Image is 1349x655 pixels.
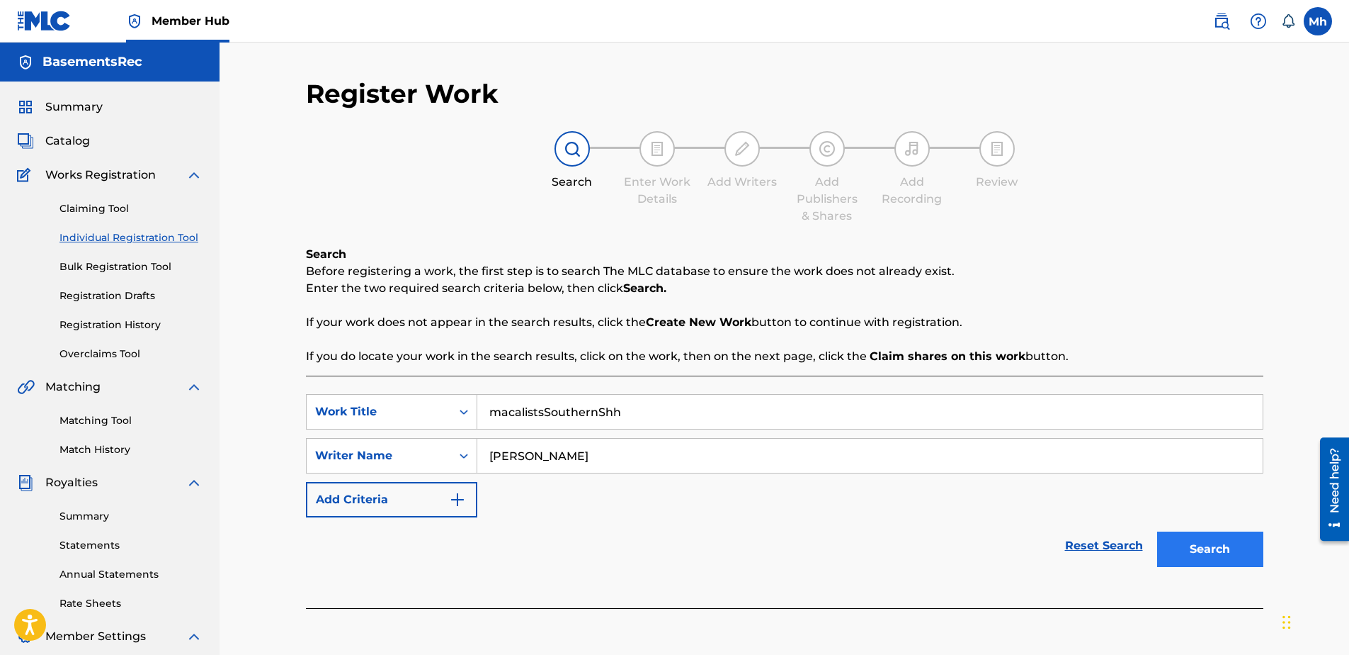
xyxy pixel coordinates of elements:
div: Add Recording [877,174,947,208]
div: Writer Name [315,447,443,464]
img: step indicator icon for Search [564,140,581,157]
a: Public Search [1207,7,1236,35]
a: Claiming Tool [59,201,203,216]
a: SummarySummary [17,99,103,116]
img: MLC Logo [17,11,72,31]
p: Enter the two required search criteria below, then click [306,280,1263,297]
strong: Create New Work [646,315,751,329]
a: Bulk Registration Tool [59,259,203,274]
div: Search [537,174,608,191]
a: Matching Tool [59,413,203,428]
img: step indicator icon for Add Writers [734,140,751,157]
img: Top Rightsholder [126,13,143,30]
button: Add Criteria [306,482,477,517]
img: help [1250,13,1267,30]
span: Member Hub [152,13,229,29]
img: step indicator icon for Add Publishers & Shares [819,140,836,157]
a: Annual Statements [59,567,203,582]
span: Works Registration [45,167,156,184]
div: Add Writers [707,174,778,191]
img: Accounts [17,54,34,71]
img: Royalties [17,474,34,491]
div: Help [1244,7,1273,35]
div: Enter Work Details [622,174,693,208]
img: Summary [17,99,34,116]
div: Drag [1282,601,1291,644]
span: Summary [45,99,103,116]
img: expand [186,167,203,184]
h2: Register Work [306,78,499,110]
span: Catalog [45,133,90,150]
div: User Menu [1304,7,1332,35]
img: expand [186,379,203,396]
p: Before registering a work, the first step is to search The MLC database to ensure the work does n... [306,263,1263,280]
a: Overclaims Tool [59,347,203,362]
img: search [1213,13,1230,30]
form: Search Form [306,394,1263,574]
div: Review [962,174,1032,191]
a: Summary [59,509,203,524]
span: Matching [45,379,101,396]
img: expand [186,628,203,645]
p: If you do locate your work in the search results, click on the work, then on the next page, click... [306,348,1263,365]
div: Add Publishers & Shares [792,174,863,225]
img: Catalog [17,133,34,150]
p: If your work does not appear in the search results, click the button to continue with registration. [306,314,1263,331]
strong: Claim shares on this work [870,349,1025,363]
a: Registration Drafts [59,289,203,303]
h5: BasementsRec [42,54,142,70]
div: Work Title [315,403,443,420]
div: Notifications [1281,14,1295,28]
b: Search [306,247,346,261]
img: 9d2ae6d4665cec9f34b9.svg [449,491,466,508]
img: Matching [17,379,35,396]
img: Works Registration [17,167,35,184]
img: step indicator icon for Add Recording [904,140,921,157]
strong: Search. [623,281,666,295]
iframe: Chat Widget [1278,587,1349,655]
a: Reset Search [1058,530,1150,561]
a: Registration History [59,318,203,332]
a: Rate Sheets [59,596,203,611]
iframe: Resource Center [1309,432,1349,547]
span: Royalties [45,474,98,491]
button: Search [1157,532,1263,567]
a: Statements [59,538,203,553]
img: Member Settings [17,628,34,645]
img: step indicator icon for Enter Work Details [649,140,666,157]
img: step indicator icon for Review [989,140,1006,157]
img: expand [186,474,203,491]
a: Individual Registration Tool [59,230,203,245]
a: CatalogCatalog [17,133,90,150]
a: Match History [59,442,203,457]
span: Member Settings [45,628,146,645]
